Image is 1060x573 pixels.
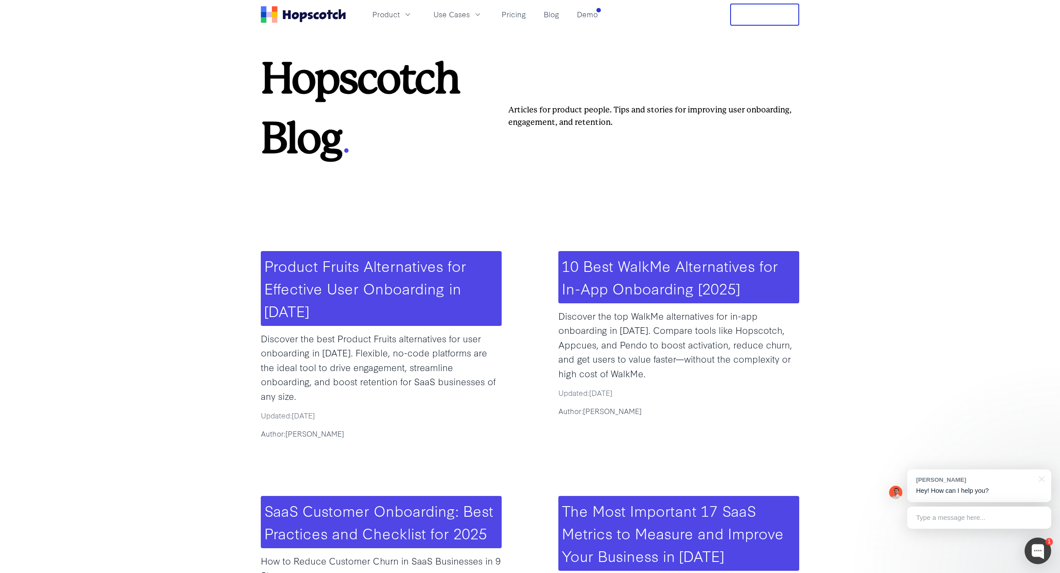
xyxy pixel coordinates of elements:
[264,499,493,543] a: SaaS Customer Onboarding: Best Practices and Checklist for 2025
[261,58,494,166] h1: Hopscotch Blog
[589,387,612,398] time: [DATE]
[341,101,349,164] span: .
[494,104,799,128] h2: Articles for product people. Tips and stories for improving user onboarding, engagement, and rete...
[562,255,778,298] a: 10 Best WalkMe Alternatives for In-App Onboarding [2025]
[264,255,466,321] a: Product Fruits Alternatives for Effective User Onboarding in [DATE]
[372,9,400,20] span: Product
[573,7,601,22] a: Demo
[558,387,799,399] div: Updated:
[1045,538,1053,546] div: 1
[558,406,799,417] div: Author: [PERSON_NAME]
[889,486,902,499] img: Mark Spera
[261,331,502,403] p: Discover the best Product Fruits alternatives for user onboarding in [DATE]. Flexible, no-code pl...
[498,7,530,22] a: Pricing
[261,410,502,421] div: Updated:
[428,7,487,22] button: Use Cases
[540,7,563,22] a: Blog
[433,9,470,20] span: Use Cases
[562,499,784,566] a: The Most Important 17 SaaS Metrics to Measure and Improve Your Business in [DATE]
[730,4,799,26] button: Free Trial
[558,309,799,381] p: Discover the top WalkMe alternatives for in-app onboarding in [DATE]. Compare tools like Hopscotc...
[261,428,502,439] div: Author: [PERSON_NAME]
[367,7,418,22] button: Product
[916,486,1042,496] p: Hey! How can I help you?
[916,476,1033,484] div: [PERSON_NAME]
[261,6,346,23] a: Home
[907,507,1051,529] div: Type a message here...
[292,410,315,420] time: [DATE]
